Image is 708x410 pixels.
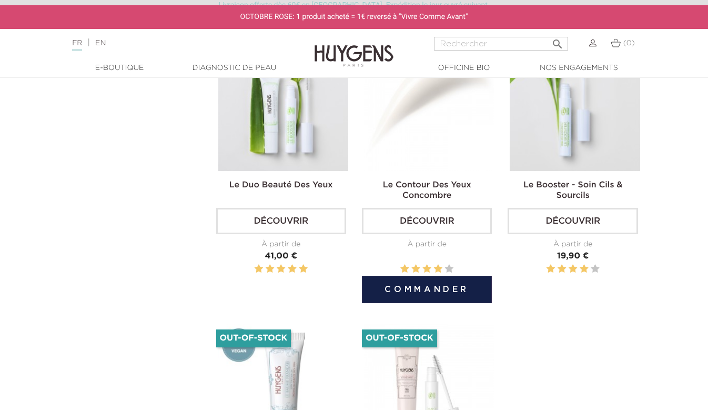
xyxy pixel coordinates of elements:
[510,41,640,171] img: Le Booster - Soin Cils & Sourcils
[216,329,291,347] li: Out-of-Stock
[580,263,588,276] label: 4
[266,263,274,276] label: 2
[558,263,566,276] label: 2
[434,37,568,51] input: Rechercher
[362,239,492,250] div: À partir de
[557,252,589,261] span: 19,90 €
[216,208,346,234] a: Découvrir
[526,63,631,74] a: Nos engagements
[548,34,567,48] button: 
[218,41,348,171] img: Le Duo Regard de Biche
[299,263,307,276] label: 5
[67,37,287,49] div: |
[277,263,285,276] label: 3
[423,263,431,276] label: 3
[229,181,333,189] a: Le Duo Beauté des Yeux
[411,63,517,74] a: Officine Bio
[288,263,296,276] label: 4
[623,39,635,47] span: (0)
[551,35,564,47] i: 
[591,263,599,276] label: 5
[265,252,297,261] span: 41,00 €
[508,239,638,250] div: À partir de
[72,39,82,51] a: FR
[315,28,393,68] img: Huygens
[255,263,263,276] label: 1
[400,263,409,276] label: 1
[362,276,492,303] button: Commander
[181,63,287,74] a: Diagnostic de peau
[67,63,172,74] a: E-Boutique
[362,208,492,234] a: Découvrir
[523,181,622,200] a: Le Booster - Soin Cils & Sourcils
[434,263,442,276] label: 4
[569,263,577,276] label: 3
[411,263,420,276] label: 2
[362,329,437,347] li: Out-of-Stock
[383,181,471,200] a: Le Contour Des Yeux Concombre
[95,39,106,47] a: EN
[216,239,346,250] div: À partir de
[508,208,638,234] a: Découvrir
[445,263,453,276] label: 5
[547,263,555,276] label: 1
